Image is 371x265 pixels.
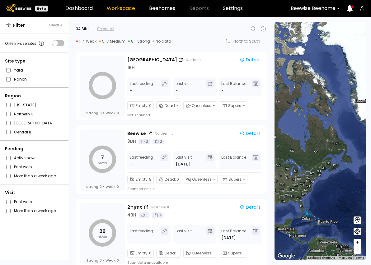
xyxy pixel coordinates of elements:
span: Queenless : [192,177,213,182]
span: 8 [149,177,152,182]
div: 1 BH [127,64,135,71]
div: Beta [35,6,48,12]
span: Dead : [165,250,176,256]
span: Empty : [136,177,148,182]
span: Filter [13,22,25,29]
span: - [213,103,215,109]
span: - [221,87,223,94]
span: Queenless : [192,103,212,109]
div: - [130,235,133,241]
button: Details [237,203,263,211]
div: Details [240,205,261,209]
label: More than a week ago [14,207,56,214]
span: Supers : [228,250,242,256]
div: Region [5,93,64,99]
span: 0 [100,258,102,263]
div: Strong Weak [86,184,119,189]
span: - [221,161,223,167]
span: Clear All [49,22,64,28]
span: 0 [117,111,119,115]
span: Empty : [136,250,148,256]
tspan: 26 [99,228,106,235]
div: Last Balance [221,154,246,167]
button: Details [237,129,263,137]
button: Map Data [339,256,352,260]
div: 3 BH [127,138,136,145]
label: Active now [14,155,35,161]
div: [GEOGRAPHIC_DATA] [127,57,177,63]
label: [US_STATE] [14,102,36,108]
span: - [243,103,245,109]
label: More than a week ago [14,173,56,179]
span: - [176,103,179,109]
span: 0 [100,111,102,115]
button: Details [237,56,263,64]
div: Site type [5,58,64,64]
div: Strong Weak [86,258,119,263]
div: Last visit [176,227,192,241]
div: 1 [139,212,149,218]
div: 2 [153,139,164,144]
div: Last Balance [221,80,246,94]
tspan: hives [98,234,107,239]
tspan: hives [98,160,107,165]
div: No data [153,39,171,44]
div: North to South [233,40,265,43]
span: – [356,246,359,254]
div: Scan data unavailable [127,260,168,265]
div: Not scanned [127,113,150,118]
a: Open this area in Google Maps (opens a new window) [276,252,297,260]
div: Feeding [5,146,64,152]
div: 4 BH [127,212,136,218]
tspan: 7 [101,154,104,161]
span: [DATE] [176,161,190,167]
span: Supers : [228,177,242,182]
div: Northern IL [151,205,170,210]
img: Beewise logo [6,4,31,12]
div: - [176,235,178,241]
span: - [243,177,245,182]
div: - [130,87,133,94]
label: [GEOGRAPHIC_DATA] [14,120,54,126]
span: 0 [149,103,152,109]
div: - [130,161,133,167]
div: 8+ Strong [128,39,150,44]
span: 0 [117,184,119,189]
div: Details [240,58,261,62]
button: Keyboard shortcuts [308,256,335,260]
label: Ranch [14,76,27,82]
div: Last Balance [221,227,246,241]
div: Details [240,131,261,136]
span: - [213,177,215,182]
a: Workspace [107,6,135,11]
a: Dashboard [65,6,93,11]
span: 0 [176,177,179,182]
img: Google [276,252,297,260]
span: Dead : [165,177,176,182]
div: Northern IL [155,131,173,136]
div: Visit [5,189,64,196]
span: - [176,250,179,256]
label: Northern IL [14,111,33,117]
span: Queenless : [192,250,212,256]
div: Last feeding [130,80,153,94]
a: Beehomes [149,6,175,11]
span: - [243,250,245,256]
div: Scanned on null [127,186,156,191]
a: Terms (opens in new tab) [355,256,364,259]
span: + [355,239,359,246]
div: Beewise [127,130,146,137]
div: 1-4 Weak [76,39,96,44]
div: Last feeding [130,154,153,167]
span: Reports [189,6,209,11]
label: Past week [14,198,32,205]
span: Dead : [165,103,176,109]
label: Yard [14,67,23,73]
div: Last visit [176,80,192,94]
span: 0 [100,184,102,189]
button: + [354,239,361,246]
div: Northern IL [186,57,204,62]
div: Select all [97,26,114,32]
div: - [176,87,178,94]
span: 0 [117,258,119,263]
